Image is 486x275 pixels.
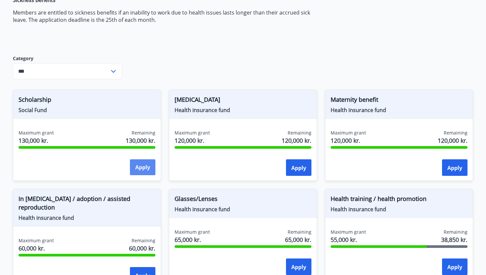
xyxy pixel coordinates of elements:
font: In [MEDICAL_DATA] / adoption / assisted reproduction [19,195,130,211]
font: 130,000 kr. [19,137,48,144]
font: Maximum grant [175,130,210,136]
font: Remaining [288,229,311,235]
font: 60,000 kr. [129,244,155,252]
font: Remaining [444,130,467,136]
button: Apply [286,159,311,176]
font: Maximum grant [175,229,210,235]
font: Apply [291,263,306,271]
font: Remaining [444,229,467,235]
font: Apply [447,263,462,271]
font: 120,000 kr. [282,137,311,144]
font: Health insurance fund [175,206,230,213]
font: Apply [447,164,462,172]
font: Maternity benefit [331,96,378,103]
font: Glasses/Lenses [175,195,218,203]
button: Apply [130,159,155,175]
font: 130,000 kr. [126,137,155,144]
font: Scholarship [19,96,51,103]
font: Social Fund [19,106,47,114]
font: 65,000 kr. [285,236,311,244]
font: Remaining [132,237,155,244]
font: Maximum grant [19,237,54,244]
span: Remaining [132,130,155,136]
font: 55,000 kr. [331,236,357,244]
button: Apply [442,258,467,275]
font: Maximum grant [331,130,366,136]
span: Maximum grant [19,130,54,136]
font: 120,000 kr. [175,137,204,144]
font: Apply [291,164,306,172]
font: Health insurance fund [331,106,386,114]
font: 60,000 kr. [19,244,45,252]
font: Health insurance fund [19,214,74,221]
font: Health insurance fund [331,206,386,213]
font: 120,000 kr. [331,137,360,144]
font: Health training / health promotion [331,195,426,203]
font: 120,000 kr. [438,137,467,144]
font: [MEDICAL_DATA] [175,96,220,103]
font: Remaining [288,130,311,136]
font: Maximum grant [331,229,366,235]
font: Category [13,55,33,61]
font: 38,850 kr. [441,236,467,244]
button: Apply [442,159,467,176]
font: 65,000 kr. [175,236,201,244]
p: Members are entitled to sickness benefits if an inability to work due to health issues lasts long... [13,9,325,23]
font: Health insurance fund [175,106,230,114]
button: Apply [286,258,311,275]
